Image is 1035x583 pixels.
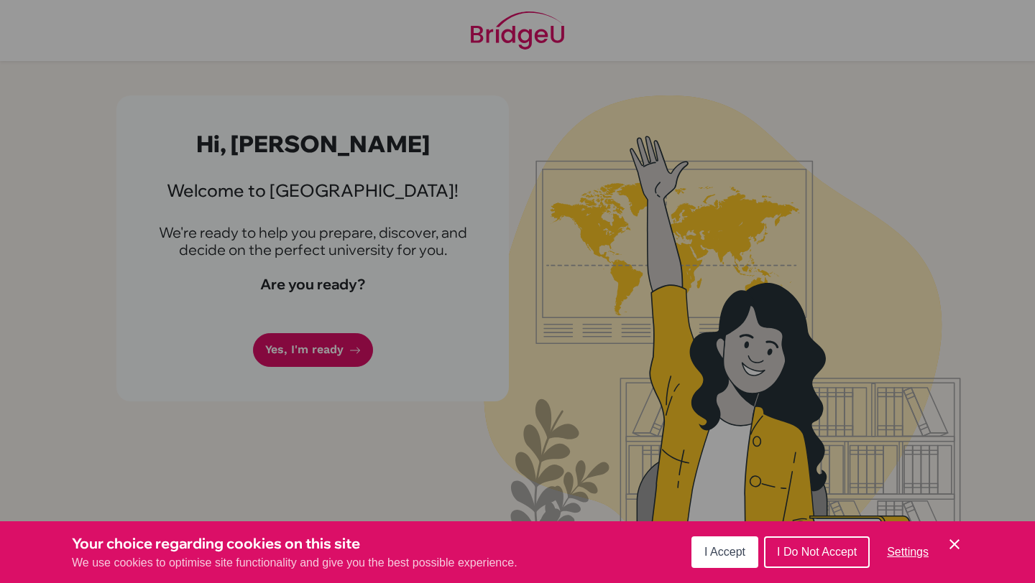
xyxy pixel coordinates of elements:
[704,546,745,558] span: I Accept
[72,533,517,554] h3: Your choice regarding cookies on this site
[887,546,929,558] span: Settings
[764,536,870,568] button: I Do Not Accept
[72,554,517,572] p: We use cookies to optimise site functionality and give you the best possible experience.
[875,538,940,566] button: Settings
[691,536,758,568] button: I Accept
[777,546,857,558] span: I Do Not Accept
[946,536,963,553] button: Save and close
